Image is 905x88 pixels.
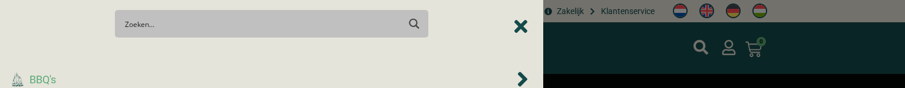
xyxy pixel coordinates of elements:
input: Search input [125,13,399,35]
form: Search form [127,13,401,34]
button: Search magnifier button [404,13,425,34]
div: BBQ's [12,70,531,88]
a: BBQ's [12,72,514,87]
span: BBQ's [29,72,56,87]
